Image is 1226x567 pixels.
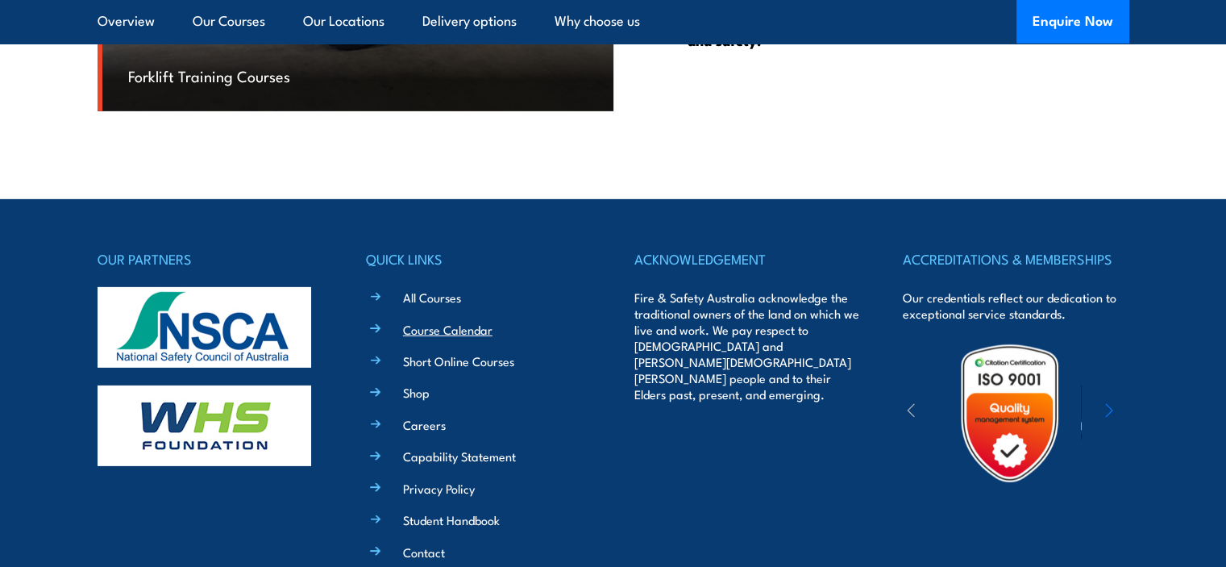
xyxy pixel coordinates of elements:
[634,290,860,402] p: Fire & Safety Australia acknowledge the traditional owners of the land on which we live and work....
[403,480,475,497] a: Privacy Policy
[128,65,290,87] span: Forklift Training Courses
[939,343,1080,484] img: Untitled design (19)
[403,289,461,306] a: All Courses
[903,290,1128,322] p: Our credentials reflect our dedication to exceptional service standards.
[403,321,492,338] a: Course Calendar
[1081,386,1221,441] img: ewpa-logo
[98,248,323,270] h4: OUR PARTNERS
[403,448,516,465] a: Capability Statement
[403,416,446,433] a: Careers
[98,386,311,466] img: whs-logo-footer
[403,384,430,401] a: Shop
[903,248,1128,270] h4: ACCREDITATIONS & MEMBERSHIPS
[403,511,500,528] a: Student Handbook
[98,287,311,368] img: nsca-logo-footer
[634,248,860,270] h4: ACKNOWLEDGEMENT
[403,352,514,369] a: Short Online Courses
[403,544,445,561] a: Contact
[366,248,592,270] h4: QUICK LINKS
